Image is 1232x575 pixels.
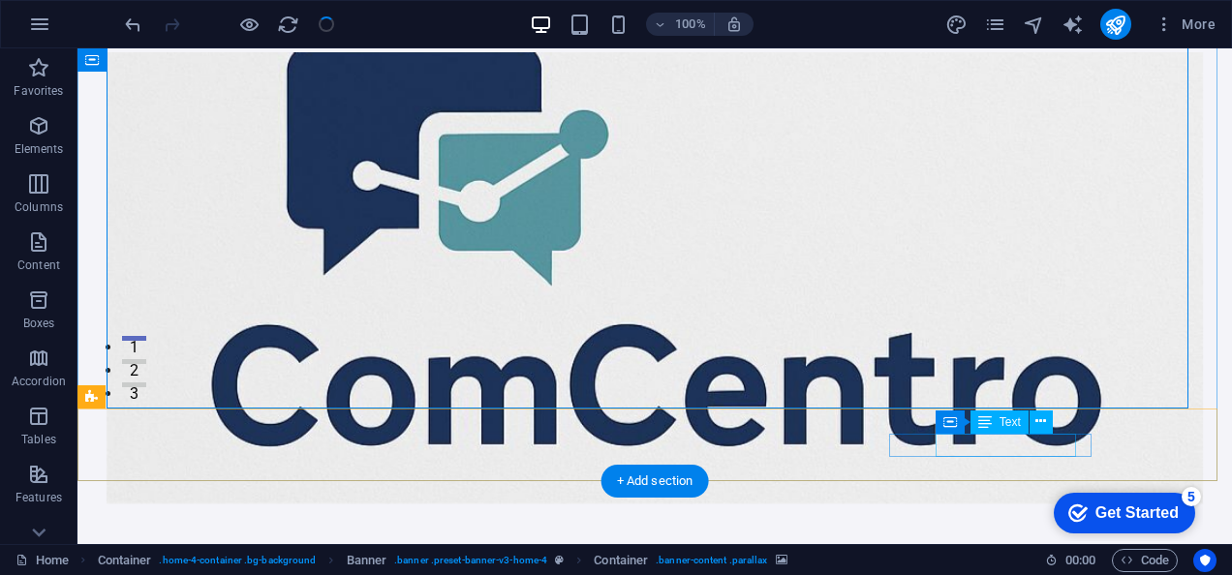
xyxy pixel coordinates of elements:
[1155,15,1216,34] span: More
[45,311,69,316] button: 2
[1147,9,1223,40] button: More
[15,549,69,572] a: Click to cancel selection. Double-click to open Pages
[656,549,767,572] span: . banner-content .parallax
[1045,549,1096,572] h6: Session time
[57,21,140,39] div: Get Started
[594,549,648,572] span: Click to select. Double-click to edit
[725,15,743,33] i: On resize automatically adjust zoom level to fit chosen device.
[98,549,787,572] nav: breadcrumb
[21,432,56,447] p: Tables
[143,4,163,23] div: 5
[675,13,706,36] h6: 100%
[1104,14,1126,36] i: Publish
[394,549,547,572] span: . banner .preset-banner-v3-home-4
[945,13,969,36] button: design
[1065,549,1095,572] span: 00 00
[15,490,62,505] p: Features
[1193,549,1217,572] button: Usercentrics
[776,555,787,565] i: This element contains a background
[984,14,1006,36] i: Pages (Ctrl+Alt+S)
[1121,549,1169,572] span: Code
[1062,14,1084,36] i: AI Writer
[12,374,66,389] p: Accordion
[984,13,1007,36] button: pages
[1079,553,1082,567] span: :
[159,549,316,572] span: . home-4-container .bg-background
[237,13,261,36] button: Click here to leave preview mode and continue editing
[1112,549,1178,572] button: Code
[23,316,55,331] p: Boxes
[45,287,69,292] button: 1
[15,141,64,157] p: Elements
[1062,13,1085,36] button: text_generator
[121,13,144,36] button: undo
[14,83,63,99] p: Favorites
[555,555,564,565] i: This element is a customizable preset
[122,14,144,36] i: Undo: Change link (Ctrl+Z)
[601,465,709,498] div: + Add section
[347,549,387,572] span: Click to select. Double-click to edit
[276,13,299,36] button: reload
[945,14,968,36] i: Design (Ctrl+Alt+Y)
[15,10,157,50] div: Get Started 5 items remaining, 0% complete
[1000,416,1021,428] span: Text
[45,334,69,339] button: 3
[1100,9,1131,40] button: publish
[98,549,152,572] span: Click to select. Double-click to edit
[646,13,715,36] button: 100%
[15,199,63,215] p: Columns
[1023,14,1045,36] i: Navigator
[1023,13,1046,36] button: navigator
[17,257,60,273] p: Content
